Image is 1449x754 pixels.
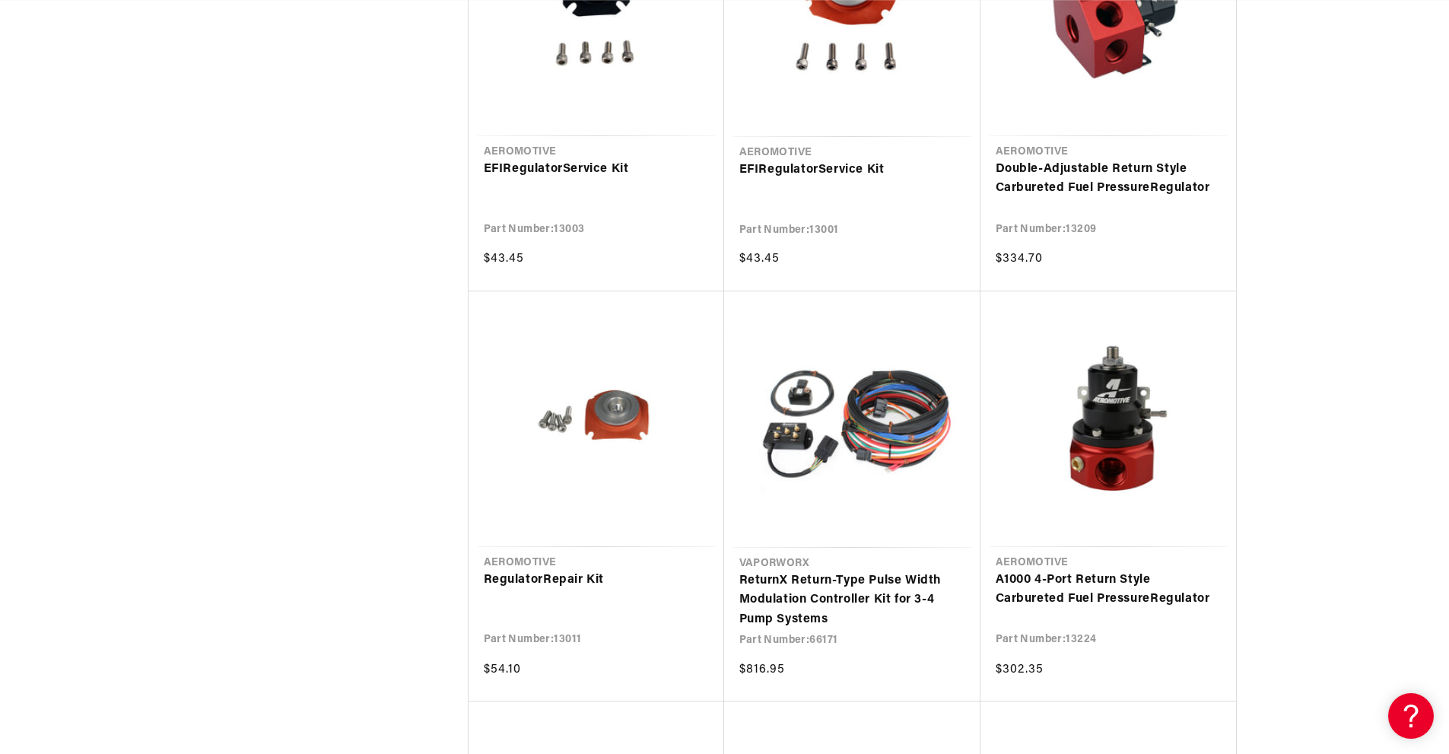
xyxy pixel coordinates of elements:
a: A1000 4-Port Return Style Carbureted Fuel PressureRegulator [996,571,1221,609]
a: EFIRegulatorService Kit [739,161,965,180]
a: EFIRegulatorService Kit [484,160,709,180]
a: ReturnX Return-Type Pulse Width Modulation Controller Kit for 3-4 Pump Systems [739,571,965,630]
a: Double-Adjustable Return Style Carbureted Fuel PressureRegulator [996,160,1221,199]
a: RegulatorRepair Kit [484,571,709,590]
